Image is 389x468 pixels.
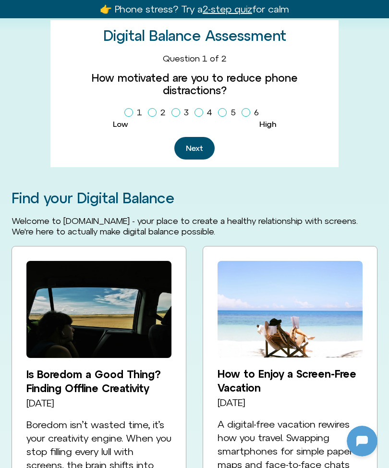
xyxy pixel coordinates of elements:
label: 1 [124,104,146,121]
label: 2 [148,104,170,121]
img: How to enjoy a screen-free vacation [218,261,363,357]
time: [DATE] [26,397,54,408]
u: 2-step quiz [203,3,252,14]
span: High [259,120,276,128]
a: [DATE] [26,398,54,408]
iframe: Botpress [347,426,377,456]
a: [DATE] [218,397,245,408]
a: Is Boredom a Good Thing? Finding Offline Creativity [26,368,160,394]
h2: Digital Balance Assessment [103,28,286,44]
a: How to Enjoy a Screen-Free Vacation [218,368,356,394]
form: Homepage Sign Up [58,53,331,160]
div: Question 1 of 2 [58,53,331,64]
span: Welcome to [DOMAIN_NAME] - your place to create a healthy relationship with screens. We're here t... [12,216,358,236]
a: 👉 Phone stress? Try a2-step quizfor calm [100,3,289,14]
h2: Find your Digital Balance [12,190,377,206]
label: 3 [171,104,193,121]
label: 5 [218,104,240,121]
span: Low [113,120,128,128]
label: 4 [194,104,216,121]
img: Image: person looking out the window. Is Boredom a Good Thing? Finding Offline Creativity [26,261,171,357]
button: Next [174,137,215,160]
label: How motivated are you to reduce phone distractions? [58,72,331,97]
label: 6 [242,104,263,121]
